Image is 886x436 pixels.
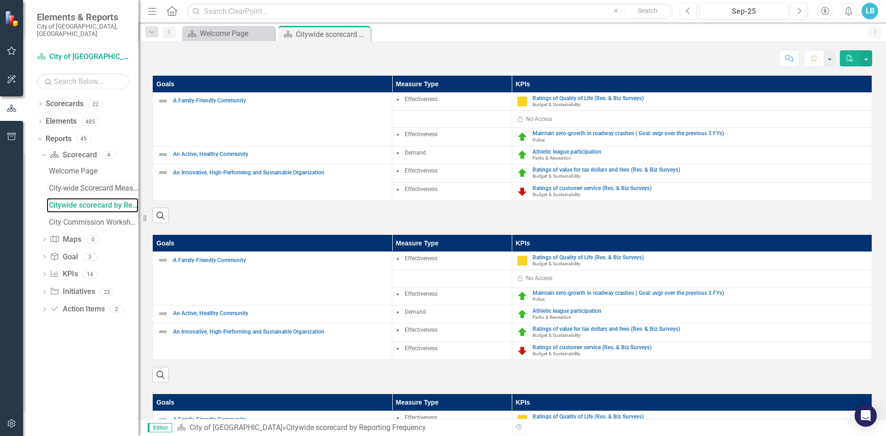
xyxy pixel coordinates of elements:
[157,149,168,160] img: Not Defined
[405,96,437,102] span: Effectiveness
[50,252,78,263] a: Goal
[512,93,872,111] td: Double-Click to Edit Right Click for Context Menu
[533,297,545,302] span: Police
[46,116,77,127] a: Elements
[157,96,168,107] img: Not Defined
[157,255,168,266] img: Not Defined
[512,128,872,146] td: Double-Click to Edit Right Click for Context Menu
[512,341,872,359] td: Double-Click to Edit Right Click for Context Menu
[512,323,872,341] td: Double-Click to Edit Right Click for Context Menu
[405,186,437,192] span: Effectiveness
[157,326,168,337] img: Not Defined
[153,305,392,323] td: Double-Click to Edit Right Click for Context Menu
[46,134,72,144] a: Reports
[46,99,84,109] a: Scorecards
[526,115,552,123] div: No Access
[512,287,872,305] td: Double-Click to Edit Right Click for Context Menu
[286,423,426,432] div: Citywide scorecard by Reporting Frequency
[83,253,97,261] div: 3
[47,181,138,196] a: City-wide Scorecard Measures
[173,170,387,176] a: An Innovative, High-Performing and Sustainable Organization
[517,96,528,107] img: Caution
[153,93,392,146] td: Double-Click to Edit Right Click for Context Menu
[533,192,581,197] span: Budget & Sustainability
[533,149,867,155] a: Athletic league participation
[190,423,282,432] a: City of [GEOGRAPHIC_DATA]
[512,252,872,270] td: Double-Click to Edit Right Click for Context Menu
[624,5,670,18] button: Search
[638,7,658,14] span: Search
[533,131,867,137] a: Maintain zero-growth in roadway crashes ( Goal: avgr over the previous 3 FYs)
[173,98,387,104] a: A Family-Friendly Community
[392,164,512,182] td: Double-Click to Edit
[49,184,138,192] div: City-wide Scorecard Measures
[512,305,872,323] td: Double-Click to Edit Right Click for Context Menu
[405,327,437,333] span: Effectiveness
[50,269,78,280] a: KPIs
[392,305,512,323] td: Double-Click to Edit
[517,255,528,266] img: Caution
[49,201,138,209] div: Citywide scorecard by Reporting Frequency
[153,164,392,201] td: Double-Click to Edit Right Click for Context Menu
[296,29,368,40] div: Citywide scorecard by Reporting Frequency
[517,167,528,179] img: On Target
[47,164,138,179] a: Welcome Page
[533,167,867,173] a: Ratings of value for tax dollars and fees (Res. & Biz Surveys)
[517,345,528,356] img: Below Plan
[392,341,512,359] td: Double-Click to Edit
[173,329,387,335] a: An Innovative, High-Performing and Sustainable Organization
[153,146,392,164] td: Double-Click to Edit Right Click for Context Menu
[533,308,867,314] a: Athletic league participation
[405,414,437,421] span: Effectiveness
[37,23,129,38] small: City of [GEOGRAPHIC_DATA], [GEOGRAPHIC_DATA]
[533,345,867,351] a: Ratings of customer service (Res. & Biz Surveys)
[50,287,95,297] a: Initiatives
[153,252,392,305] td: Double-Click to Edit Right Click for Context Menu
[533,326,867,332] a: Ratings of value for tax dollars and fees (Res. & Biz Surveys)
[50,304,104,315] a: Action Items
[37,52,129,62] a: City of [GEOGRAPHIC_DATA]
[200,28,272,39] div: Welcome Page
[517,414,528,425] img: Caution
[392,411,512,429] td: Double-Click to Edit
[526,275,552,282] div: No Access
[47,198,138,213] a: Citywide scorecard by Reporting Frequency
[533,315,571,320] span: Parks & Recreation
[512,182,872,200] td: Double-Click to Edit Right Click for Context Menu
[47,215,138,230] a: City Commission Workshop Agenda
[148,423,172,432] span: Editor
[405,131,437,137] span: Effectiveness
[703,6,785,17] div: Sep-25
[533,173,581,179] span: Budget & Sustainability
[37,73,129,90] input: Search Below...
[50,150,96,161] a: Scorecard
[37,12,129,23] span: Elements & Reports
[49,167,138,175] div: Welcome Page
[109,305,124,313] div: 2
[49,218,138,227] div: City Commission Workshop Agenda
[533,155,571,161] span: Parks & Recreation
[187,3,673,19] input: Search ClearPoint...
[533,255,867,261] a: Ratings of Quality of Life (Res. & Biz Surveys)
[173,257,387,263] a: A Family-Friendly Community
[405,255,437,262] span: Effectiveness
[392,93,512,111] td: Double-Click to Edit
[157,414,168,425] img: Not Defined
[157,308,168,319] img: Not Defined
[405,167,437,174] span: Effectiveness
[76,135,91,143] div: 45
[533,414,867,420] a: Ratings of Quality of Life (Res. & Biz Surveys)
[512,164,872,182] td: Double-Click to Edit Right Click for Context Menu
[405,291,437,297] span: Effectiveness
[185,28,272,39] a: Welcome Page
[533,290,867,296] a: Maintain zero-growth in roadway crashes ( Goal: avgr over the previous 3 FYs)
[173,311,387,317] a: An Active, Healthy Community
[533,96,867,102] a: Ratings of Quality of Life (Res. & Biz Surveys)
[173,417,387,423] a: A Family-Friendly Community
[862,3,878,19] button: LB
[700,3,788,19] button: Sep-25
[517,186,528,197] img: Below Plan
[517,131,528,143] img: On Target
[855,405,877,427] div: Open Intercom Messenger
